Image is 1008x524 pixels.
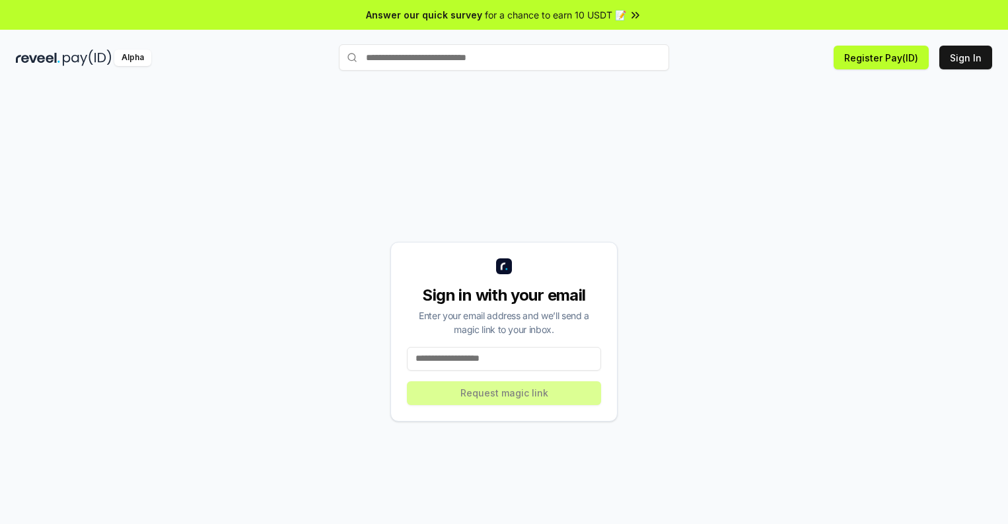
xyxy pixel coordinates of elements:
img: pay_id [63,50,112,66]
div: Alpha [114,50,151,66]
span: Answer our quick survey [366,8,482,22]
div: Sign in with your email [407,285,601,306]
span: for a chance to earn 10 USDT 📝 [485,8,626,22]
img: reveel_dark [16,50,60,66]
img: logo_small [496,258,512,274]
button: Register Pay(ID) [834,46,929,69]
div: Enter your email address and we’ll send a magic link to your inbox. [407,309,601,336]
button: Sign In [939,46,992,69]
